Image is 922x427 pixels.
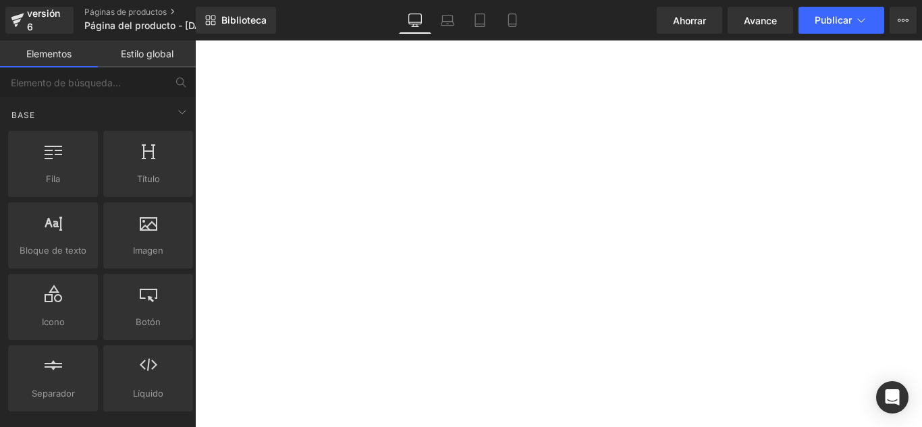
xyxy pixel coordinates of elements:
[26,48,72,59] font: Elementos
[496,7,528,34] a: Móvil
[11,110,35,120] font: Base
[744,15,777,26] font: Avance
[84,20,335,31] font: Página del producto - [DATE][PERSON_NAME] 13:29:32
[5,7,74,34] a: versión 6
[27,7,60,32] font: versión 6
[84,7,240,18] a: Páginas de productos
[133,245,163,256] font: Imagen
[876,381,909,414] div: Open Intercom Messenger
[196,7,276,34] a: Nueva Biblioteca
[121,48,173,59] font: Estilo global
[815,14,852,26] font: Publicar
[728,7,793,34] a: Avance
[84,7,167,17] font: Páginas de productos
[136,316,161,327] font: Botón
[46,173,60,184] font: Fila
[399,7,431,34] a: De oficina
[464,7,496,34] a: Tableta
[673,15,706,26] font: Ahorrar
[221,14,267,26] font: Biblioteca
[431,7,464,34] a: Computadora portátil
[32,388,75,399] font: Separador
[133,388,163,399] font: Líquido
[137,173,160,184] font: Título
[798,7,884,34] button: Publicar
[890,7,917,34] button: Más
[20,245,86,256] font: Bloque de texto
[42,316,65,327] font: Icono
